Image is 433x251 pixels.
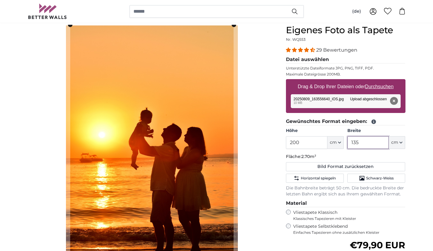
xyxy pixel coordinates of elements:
legend: Datei auswählen [286,56,405,63]
span: cm [330,140,337,146]
span: Nr. WQ553 [286,37,306,42]
label: Breite [347,128,405,134]
legend: Material [286,200,405,207]
button: Schwarz-Weiss [347,174,405,183]
h1: Eigenes Foto als Tapete [286,25,405,36]
button: cm [327,136,344,149]
span: Einfaches Tapezieren ohne zusätzlichen Kleister [293,230,405,235]
span: Horizontal spiegeln [301,176,336,181]
button: Horizontal spiegeln [286,174,344,183]
span: 2.70m² [301,154,316,159]
u: Durchsuchen [365,84,393,89]
label: Drag & Drop Ihrer Dateien oder [295,81,396,93]
button: (de) [347,6,366,17]
label: Vliestapete Klassisch [293,210,400,221]
p: Unterstützte Dateiformate JPG, PNG, TIFF, PDF. [286,66,405,71]
p: Die Bahnbreite beträgt 50 cm. Die bedruckte Breite der letzten Bahn ergibt sich aus Ihrem gewählt... [286,185,405,197]
span: €79,90 EUR [350,240,405,251]
legend: Gewünschtes Format eingeben: [286,118,405,125]
p: Maximale Dateigrösse 200MB. [286,72,405,77]
span: Schwarz-Weiss [366,176,394,181]
button: Bild Format zurücksetzen [286,162,405,171]
span: 4.34 stars [286,47,316,53]
button: cm [389,136,405,149]
label: Höhe [286,128,344,134]
span: cm [391,140,398,146]
span: 29 Bewertungen [316,47,357,53]
p: Fläche: [286,154,405,160]
img: Betterwalls [28,4,67,19]
label: Vliestapete Selbstklebend [293,224,405,235]
span: Klassisches Tapezieren mit Kleister [293,216,400,221]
